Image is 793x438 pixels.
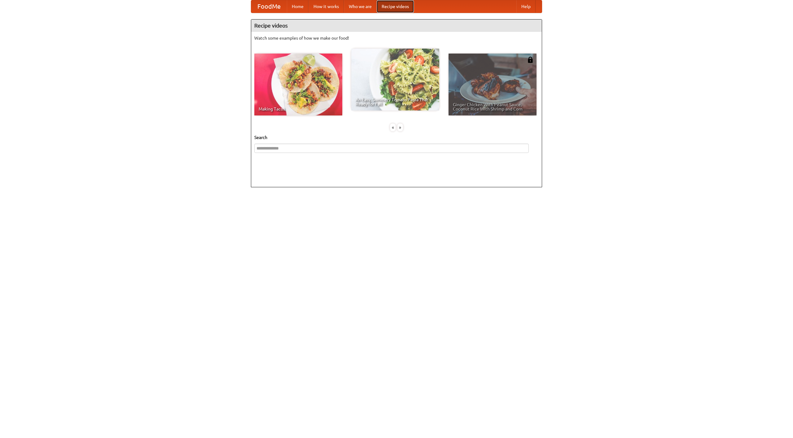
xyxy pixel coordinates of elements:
p: Watch some examples of how we make our food! [254,35,539,41]
a: Making Tacos [254,54,342,115]
img: 483408.png [527,57,533,63]
h5: Search [254,134,539,141]
a: Home [287,0,309,13]
span: Making Tacos [259,107,338,111]
a: Recipe videos [377,0,414,13]
a: Help [516,0,536,13]
a: An Easy, Summery Tomato Pasta That's Ready for Fall [351,49,439,111]
a: Who we are [344,0,377,13]
span: An Easy, Summery Tomato Pasta That's Ready for Fall [356,98,435,106]
a: FoodMe [251,0,287,13]
div: » [397,124,403,131]
a: How it works [309,0,344,13]
h4: Recipe videos [251,20,542,32]
div: « [390,124,396,131]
